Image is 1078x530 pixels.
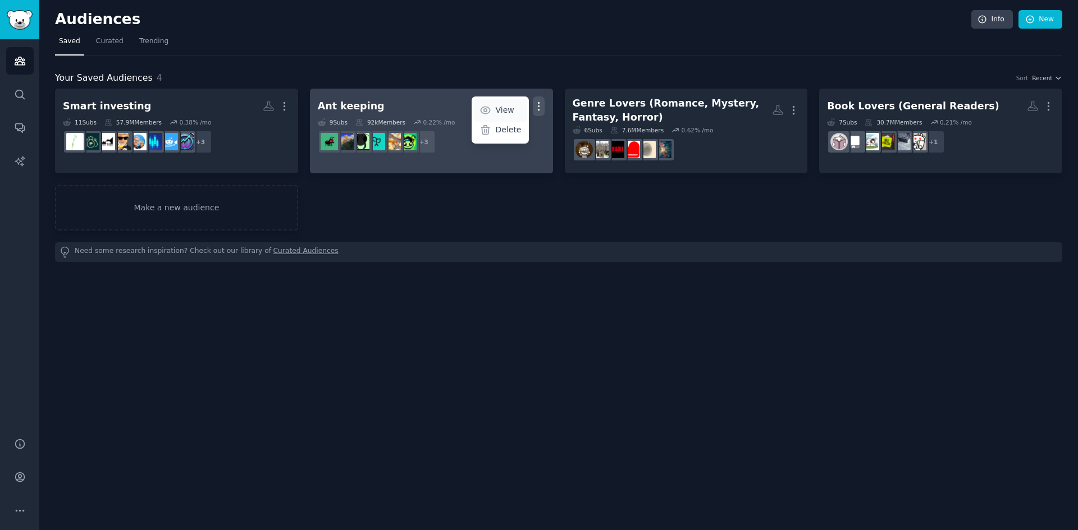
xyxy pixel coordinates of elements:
[1018,10,1062,29] a: New
[135,33,172,56] a: Trending
[321,133,338,150] img: antkeeping
[827,118,857,126] div: 7 Sub s
[565,89,808,173] a: Genre Lovers (Romance, Mystery, Fantasy, Horror)6Subs7.6MMembers0.62% /mofantasyromanceTrueCrimeM...
[176,133,194,150] img: StocksAndTrading
[318,99,385,113] div: Ant keeping
[573,96,773,124] div: Genre Lovers (Romance, Mystery, Fantasy, Horror)
[909,133,926,150] img: BetaReaders
[846,133,864,150] img: suggestmeabook
[591,141,609,158] img: HistoricalRomance
[98,133,115,150] img: WhiteRhinoM
[495,124,521,136] p: Delete
[654,141,672,158] img: fantasyromance
[55,33,84,56] a: Saved
[399,133,417,150] img: AntsAdvice
[157,72,162,83] span: 4
[59,36,80,47] span: Saved
[63,118,97,126] div: 11 Sub s
[682,126,714,134] div: 0.62 % /mo
[145,133,162,150] img: StockMarket
[623,141,640,158] img: romancenovels
[7,10,33,30] img: GummySearch logo
[352,133,369,150] img: Ant_keeping
[412,130,436,154] div: + 3
[573,126,602,134] div: 6 Sub s
[862,133,879,150] img: redditserials
[96,36,124,47] span: Curated
[55,11,971,29] h2: Audiences
[104,118,162,126] div: 57.9M Members
[607,141,624,158] img: horror
[865,118,922,126] div: 30.7M Members
[55,185,298,231] a: Make a new audience
[318,118,348,126] div: 9 Sub s
[921,130,945,154] div: + 1
[139,36,168,47] span: Trending
[55,71,153,85] span: Your Saved Audiences
[336,133,354,150] img: AntsCanada
[355,118,405,126] div: 92k Members
[66,133,84,150] img: investing_discussion
[189,130,212,154] div: + 3
[161,133,178,150] img: investingforbeginners
[55,89,298,173] a: Smart investing11Subs57.9MMembers0.38% /mo+3StocksAndTradinginvestingforbeginnersStockMarketValue...
[55,242,1062,262] div: Need some research inspiration? Check out our library of
[638,141,656,158] img: TrueCrimeMystery
[82,133,99,150] img: PersonalWealthPH
[474,99,527,122] a: View
[1016,74,1029,82] div: Sort
[310,89,553,173] a: Ant keepingViewDelete9Subs92kMembers0.22% /mo+3AntsAdviceant_tradeAntkeepingUKAnt_keepingAntsCana...
[383,133,401,150] img: ant_trade
[971,10,1013,29] a: Info
[273,246,339,258] a: Curated Audiences
[610,126,664,134] div: 7.6M Members
[179,118,211,126] div: 0.38 % /mo
[495,104,514,116] p: View
[368,133,385,150] img: AntkeepingUK
[92,33,127,56] a: Curated
[1032,74,1062,82] button: Recent
[113,133,131,150] img: wallstreetbets
[129,133,147,150] img: ValueInvesting
[830,133,848,150] img: books
[893,133,911,150] img: penpals
[827,99,999,113] div: Book Lovers (General Readers)
[423,118,455,126] div: 0.22 % /mo
[940,118,972,126] div: 0.21 % /mo
[819,89,1062,173] a: Book Lovers (General Readers)7Subs30.7MMembers0.21% /mo+1BetaReaderspenpalsselfpublishredditseria...
[878,133,895,150] img: selfpublish
[575,141,593,158] img: Fantasy
[63,99,151,113] div: Smart investing
[1032,74,1052,82] span: Recent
